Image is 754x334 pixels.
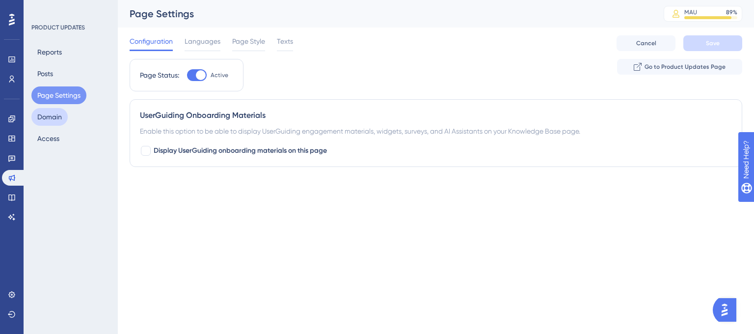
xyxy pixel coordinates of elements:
div: MAU [684,8,697,16]
div: Page Status: [140,69,179,81]
div: Page Settings [130,7,639,21]
button: Go to Product Updates Page [617,59,742,75]
button: Domain [31,108,68,126]
div: Enable this option to be able to display UserGuiding engagement materials, widgets, surveys, and ... [140,125,732,137]
button: Cancel [617,35,675,51]
span: Texts [277,35,293,47]
iframe: UserGuiding AI Assistant Launcher [713,295,742,325]
span: Configuration [130,35,173,47]
div: PRODUCT UPDATES [31,24,85,31]
span: Active [211,71,228,79]
span: Languages [185,35,220,47]
button: Page Settings [31,86,86,104]
span: Go to Product Updates Page [645,63,726,71]
div: UserGuiding Onboarding Materials [140,110,732,121]
button: Save [683,35,742,51]
span: Display UserGuiding onboarding materials on this page [154,145,327,157]
span: Save [706,39,720,47]
span: Page Style [232,35,265,47]
button: Posts [31,65,59,83]
button: Reports [31,43,68,61]
span: Need Help? [23,2,61,14]
button: Access [31,130,65,147]
div: 89 % [726,8,737,16]
span: Cancel [636,39,656,47]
